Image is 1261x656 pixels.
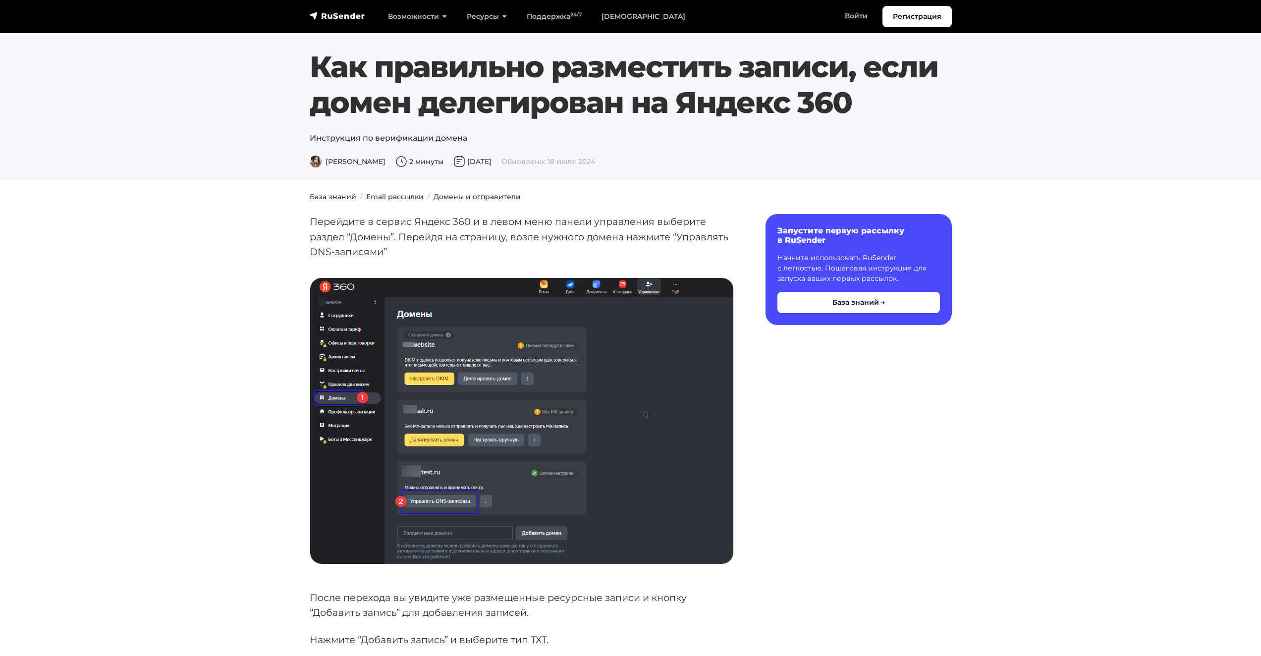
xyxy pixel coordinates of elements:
[310,590,734,620] p: После перехода вы увидите уже размещенные ресурсные записи и кнопку “Добавить запись” для добавле...
[310,11,365,21] img: RuSender
[592,6,695,27] a: [DEMOGRAPHIC_DATA]
[457,6,517,27] a: Ресурсы
[434,192,521,201] a: Домены и отправители
[366,192,424,201] a: Email рассылки
[766,214,952,325] a: Запустите первую рассылку в RuSender Начните использовать RuSender с легкостью. Пошаговая инструк...
[310,214,734,260] p: Перейдите в сервис Яндекс 360 и в левом меню панели управления выберите раздел “Домены”. Перейдя ...
[517,6,592,27] a: Поддержка24/7
[501,157,595,166] span: Обновлено: 18 июля 2024
[882,6,952,27] a: Регистрация
[395,157,443,166] span: 2 минуты
[304,192,958,202] nav: breadcrumb
[777,292,940,313] button: База знаний →
[310,49,952,120] h1: Как правильно разместить записи, если домен делегирован на Яндекс 360
[777,226,940,245] h6: Запустите первую рассылку в RuSender
[777,253,940,284] p: Начните использовать RuSender с легкостью. Пошаговая инструкция для запуска ваших первых рассылок.
[310,632,734,648] p: Нажмите “Добавить запись” и выберите тип TXT.
[310,157,385,166] span: [PERSON_NAME]
[378,6,457,27] a: Возможности
[835,6,877,26] a: Войти
[453,156,465,167] img: Дата публикации
[395,156,407,167] img: Время чтения
[310,132,952,144] p: Инструкция по верификации домена
[310,192,356,201] a: База знаний
[570,11,582,18] sup: 24/7
[453,157,492,166] span: [DATE]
